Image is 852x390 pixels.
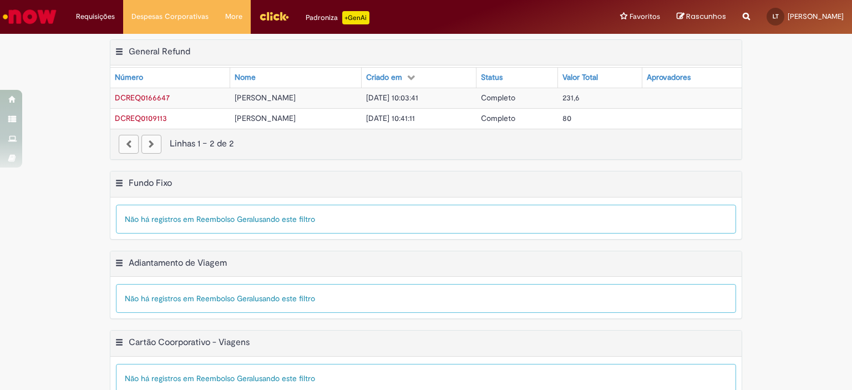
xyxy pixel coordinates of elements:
[481,93,515,103] span: Completo
[115,257,124,272] button: Adiantamento de Viagem Menu de contexto
[110,129,742,159] nav: paginação
[366,113,415,123] span: [DATE] 10:41:11
[647,72,691,83] div: Aprovadores
[115,46,124,60] button: General Refund Menu de contexto
[115,337,124,351] button: Cartão Coorporativo - Viagens Menu de contexto
[225,11,242,22] span: More
[481,113,515,123] span: Completo
[235,72,256,83] div: Nome
[259,8,289,24] img: click_logo_yellow_360x200.png
[773,13,779,20] span: LT
[342,11,369,24] p: +GenAi
[76,11,115,22] span: Requisições
[115,113,167,123] span: DCREQ0109113
[119,138,733,150] div: Linhas 1 − 2 de 2
[788,12,844,21] span: [PERSON_NAME]
[235,113,296,123] span: [PERSON_NAME]
[116,284,736,313] div: Não há registros em Reembolso Geral
[115,178,124,192] button: Fundo Fixo Menu de contexto
[366,93,418,103] span: [DATE] 10:03:41
[562,113,571,123] span: 80
[481,72,503,83] div: Status
[131,11,209,22] span: Despesas Corporativas
[116,205,736,234] div: Não há registros em Reembolso Geral
[630,11,660,22] span: Favoritos
[129,46,190,57] h2: General Refund
[677,12,726,22] a: Rascunhos
[1,6,58,28] img: ServiceNow
[686,11,726,22] span: Rascunhos
[129,178,172,189] h2: Fundo Fixo
[562,93,580,103] span: 231,6
[255,293,315,303] span: usando este filtro
[129,257,227,269] h2: Adiantamento de Viagem
[306,11,369,24] div: Padroniza
[255,214,315,224] span: usando este filtro
[366,72,402,83] div: Criado em
[115,72,143,83] div: Número
[235,93,296,103] span: [PERSON_NAME]
[562,72,598,83] div: Valor Total
[115,93,170,103] a: Abrir Registro: DCREQ0166647
[115,113,167,123] a: Abrir Registro: DCREQ0109113
[255,373,315,383] span: usando este filtro
[129,337,250,348] h2: Cartão Coorporativo - Viagens
[115,93,170,103] span: DCREQ0166647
